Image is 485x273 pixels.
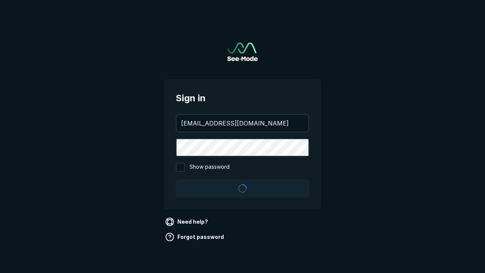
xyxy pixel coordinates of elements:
a: Forgot password [164,231,227,243]
span: Sign in [176,91,309,105]
img: See-Mode Logo [227,42,258,61]
input: your@email.com [177,115,308,132]
span: Show password [189,163,230,172]
a: Go to sign in [227,42,258,61]
a: Need help? [164,216,211,228]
